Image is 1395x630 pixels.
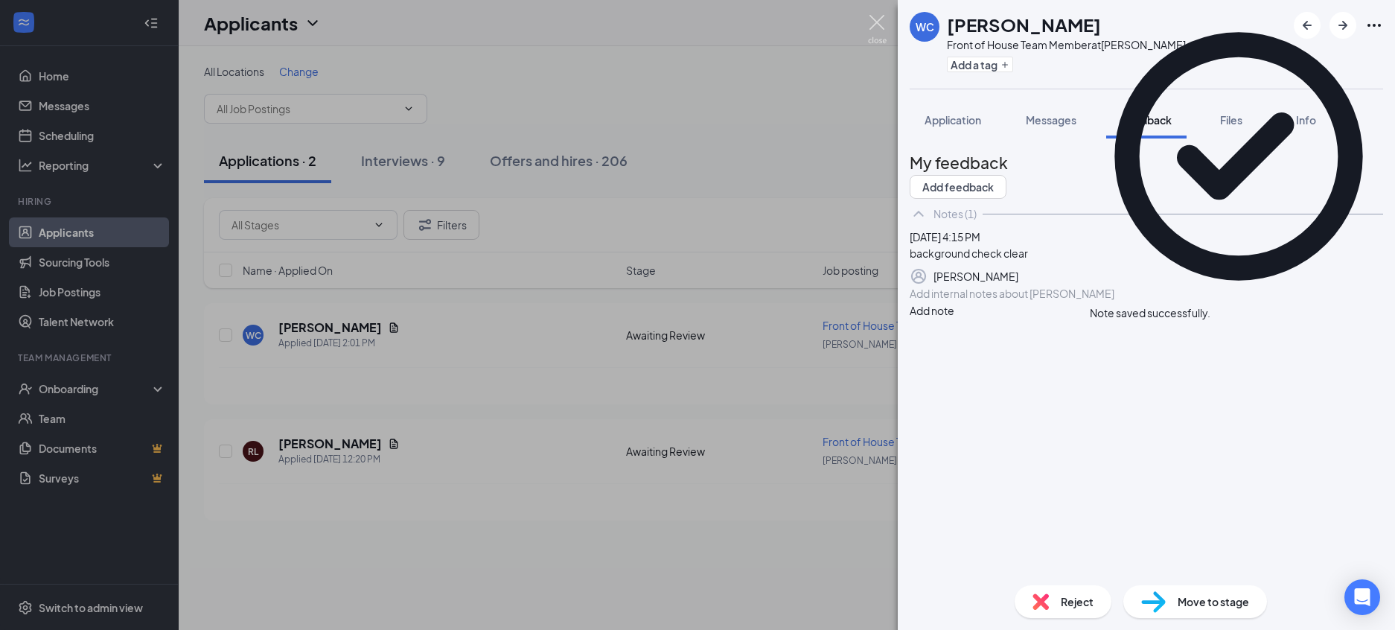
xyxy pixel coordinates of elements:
[1090,7,1388,305] svg: CheckmarkCircle
[916,19,934,34] div: WC
[947,12,1101,37] h1: [PERSON_NAME]
[910,230,980,244] span: [DATE] 4:15 PM
[910,150,1383,175] h2: My feedback
[1344,579,1380,615] div: Open Intercom Messenger
[1061,594,1094,610] span: Reject
[925,113,981,127] span: Application
[910,302,954,319] button: Add note
[1000,60,1009,69] svg: Plus
[910,267,928,285] svg: Profile
[947,57,1013,72] button: PlusAdd a tag
[910,245,1383,261] div: background check clear
[933,206,977,221] div: Notes (1)
[1090,305,1210,321] div: Note saved successfully.
[1178,594,1249,610] span: Move to stage
[910,205,928,223] svg: ChevronUp
[910,175,1006,199] button: Add feedback
[947,37,1186,52] div: Front of House Team Member at [PERSON_NAME]
[933,268,1018,284] div: [PERSON_NAME]
[1026,113,1076,127] span: Messages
